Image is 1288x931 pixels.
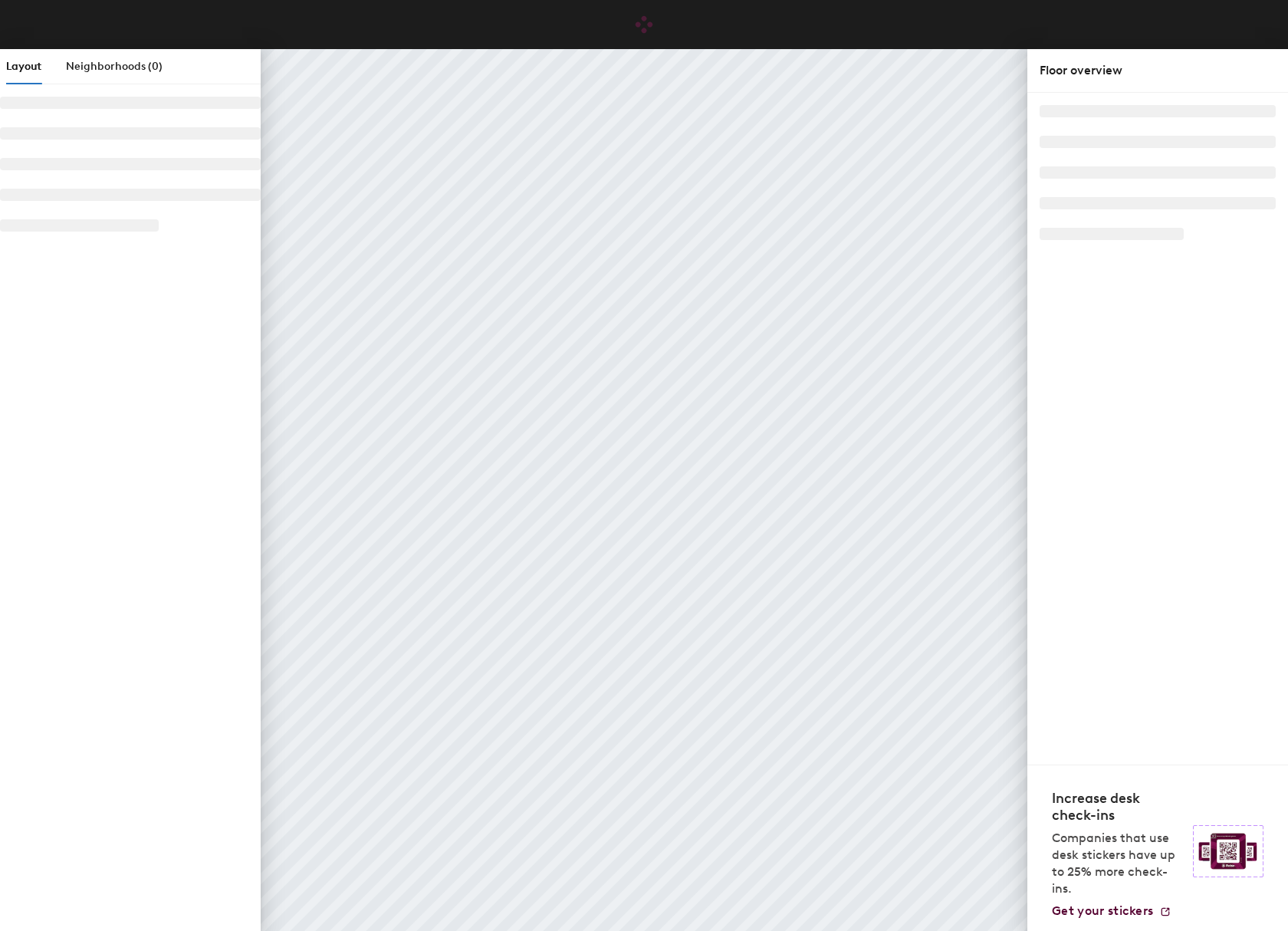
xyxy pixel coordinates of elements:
div: Floor overview [1040,61,1276,80]
span: Layout [6,60,41,73]
span: Get your stickers [1052,903,1153,918]
span: Neighborhoods (0) [66,60,163,73]
p: Companies that use desk stickers have up to 25% more check-ins. [1052,830,1184,897]
h4: Increase desk check-ins [1052,790,1184,824]
a: Get your stickers [1052,903,1171,919]
img: Sticker logo [1193,825,1263,877]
